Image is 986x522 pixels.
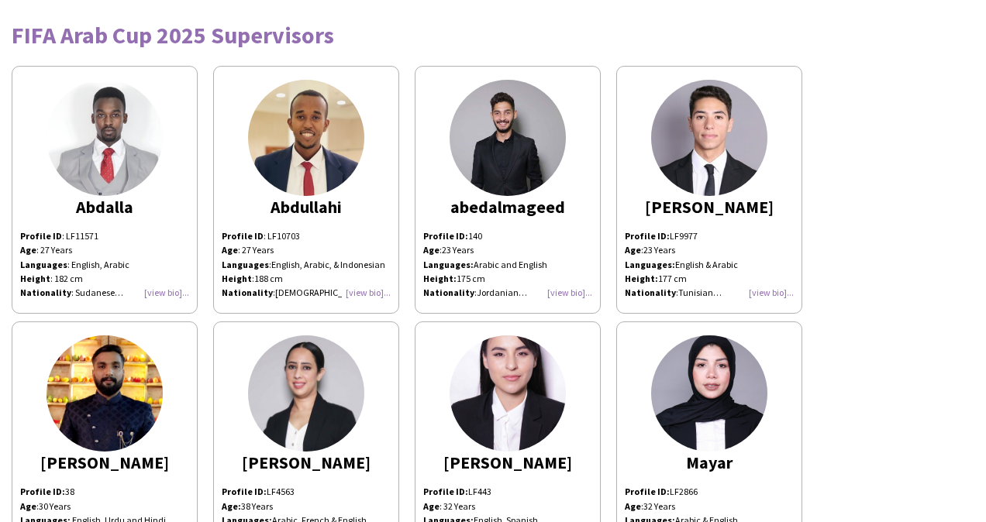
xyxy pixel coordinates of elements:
[423,287,477,298] span: :
[20,273,50,284] strong: Height
[625,259,675,270] strong: Languages:
[222,200,391,214] div: Abdullahi
[423,200,592,214] div: abedalmageed
[423,230,468,242] strong: Profile ID:
[643,500,675,512] span: 32 Years
[423,258,592,300] p: Arabic and English 175 cm
[625,200,794,214] div: [PERSON_NAME]
[625,485,794,499] p: LF2866
[222,287,275,298] span: :
[20,500,189,513] p: 30 Years
[423,455,592,469] div: [PERSON_NAME]
[20,455,189,469] div: [PERSON_NAME]
[423,273,457,284] strong: Height:
[222,273,254,284] span: :
[222,486,267,497] strong: Profile ID:
[423,244,440,256] b: Age
[423,486,468,497] strong: Profile ID:
[625,500,643,512] span: :
[222,259,269,270] b: Languages
[450,335,566,452] img: thumb-165089144062669ab0173a8.jpg
[222,273,252,284] b: Height
[36,244,72,256] span: : 27 Years
[625,229,794,243] p: LF9977
[423,287,474,298] b: Nationality
[442,244,474,256] span: 23 Years
[625,244,641,256] b: Age
[20,485,189,499] p: 38
[222,287,273,298] b: Nationality
[20,200,189,214] div: Abdalla
[625,486,670,497] strong: Profile ID:
[678,287,722,298] span: Tunisian
[20,244,36,256] b: Age
[222,485,391,499] p: LF4563
[423,229,592,243] p: 140
[423,500,440,512] b: Age
[20,500,39,512] span: :
[477,287,527,298] span: Jordanian
[651,335,767,452] img: thumb-35d2da39-8be6-4824-85cb-2cf367f06589.png
[625,230,670,242] strong: Profile ID:
[222,455,391,469] div: [PERSON_NAME]
[20,230,62,242] strong: Profile ID
[47,80,163,196] img: thumb-66c48272d5ea5.jpeg
[47,335,163,452] img: thumb-1634558898616d63b2688be.jpeg
[20,486,51,497] span: Profile
[625,287,676,298] b: Nationality
[643,244,675,256] span: 23 Years
[20,259,67,270] strong: Languages
[275,287,367,298] span: [DEMOGRAPHIC_DATA]
[625,244,643,256] span: :
[222,259,271,270] span: :
[222,243,391,257] p: : 27 Years
[222,230,264,242] b: Profile ID
[71,287,123,298] span: : Sudanese
[651,80,767,196] img: thumb-652bf4faf07e0.jpeg
[20,229,189,286] p: : LF11571 : English, Arabic : 182 cm
[625,500,641,512] b: Age
[20,287,71,298] b: Nationality
[20,500,36,512] b: Age
[625,455,794,469] div: Mayar
[222,500,241,512] strong: Age:
[423,244,442,256] span: :
[625,287,678,298] span: :
[222,230,300,242] span: : LF10703
[423,259,474,270] strong: Languages:
[222,244,238,256] b: Age
[625,273,658,284] strong: Height:
[12,23,974,46] div: FIFA Arab Cup 2025 Supervisors
[222,258,391,286] p: English, Arabic, & Indonesian 188 cm
[248,80,364,196] img: thumb-65845cc11e641.jpeg
[423,485,592,499] p: LF443
[450,80,566,196] img: thumb-33faf9b0-b7e5-4a64-b199-3db2782ea2c5.png
[625,258,794,286] p: English & Arabic 177 cm
[53,486,65,497] b: ID:
[248,335,364,452] img: thumb-9b6fd660-ba35-4b88-a194-5e7aedc5b98e.png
